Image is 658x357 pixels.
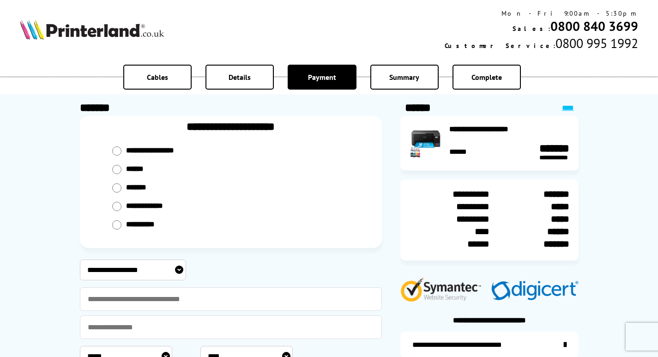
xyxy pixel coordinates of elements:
span: Complete [471,73,502,82]
span: Cables [147,73,168,82]
span: Details [229,73,251,82]
span: 0800 995 1992 [555,35,638,52]
span: Sales: [513,24,550,33]
span: Summary [389,73,419,82]
span: Customer Service: [445,42,555,50]
span: Payment [308,73,336,82]
div: Mon - Fri 9:00am - 5:30pm [445,9,638,18]
a: 0800 840 3699 [550,18,638,35]
img: Printerland Logo [20,19,164,40]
